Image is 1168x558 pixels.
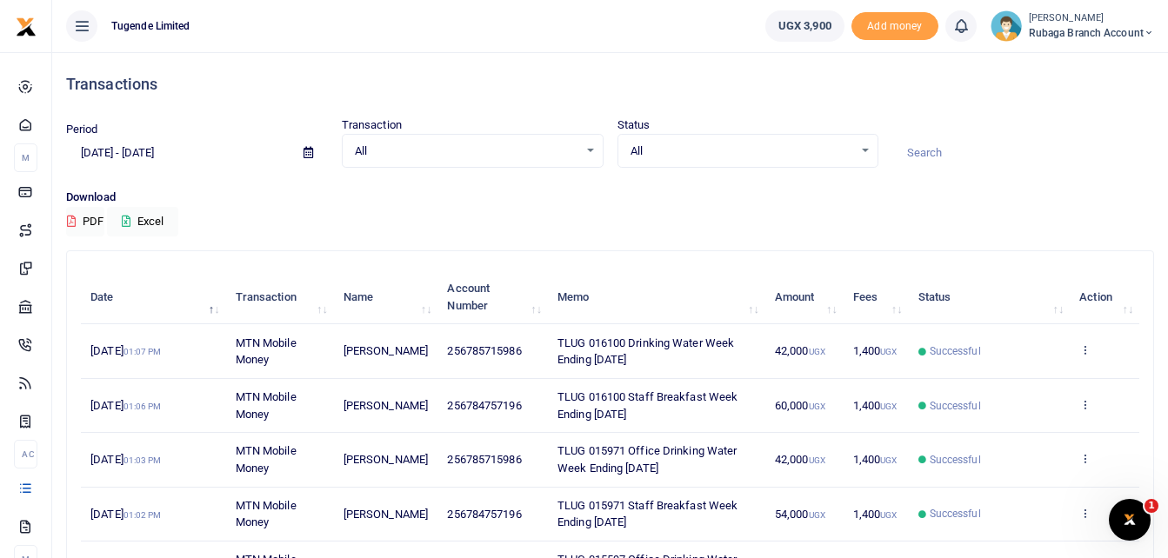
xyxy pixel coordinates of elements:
[123,347,162,356] small: 01:07 PM
[90,399,161,412] span: [DATE]
[853,399,898,412] span: 1,400
[892,138,1154,168] input: Search
[548,270,765,324] th: Memo: activate to sort column ascending
[991,10,1022,42] img: profile-user
[236,390,297,421] span: MTN Mobile Money
[775,344,825,357] span: 42,000
[16,19,37,32] a: logo-small logo-large logo-large
[775,453,825,466] span: 42,000
[1029,11,1154,26] small: [PERSON_NAME]
[344,508,428,521] span: [PERSON_NAME]
[437,270,548,324] th: Account Number: activate to sort column ascending
[765,270,844,324] th: Amount: activate to sort column ascending
[236,444,297,475] span: MTN Mobile Money
[778,17,831,35] span: UGX 3,900
[447,399,521,412] span: 256784757196
[853,453,898,466] span: 1,400
[342,116,402,134] label: Transaction
[14,143,37,172] li: M
[851,12,938,41] span: Add money
[90,453,161,466] span: [DATE]
[344,344,428,357] span: [PERSON_NAME]
[765,10,844,42] a: UGX 3,900
[344,399,428,412] span: [PERSON_NAME]
[617,116,651,134] label: Status
[908,270,1070,324] th: Status: activate to sort column ascending
[930,343,981,359] span: Successful
[66,189,1154,207] p: Download
[844,270,909,324] th: Fees: activate to sort column ascending
[851,12,938,41] li: Toup your wallet
[758,10,851,42] li: Wallet ballance
[930,398,981,414] span: Successful
[236,499,297,529] span: MTN Mobile Money
[557,444,737,475] span: TLUG 015971 Office Drinking Water Week Ending [DATE]
[107,207,178,236] button: Excel
[225,270,333,324] th: Transaction: activate to sort column ascending
[1070,270,1139,324] th: Action: activate to sort column ascending
[81,270,225,324] th: Date: activate to sort column descending
[853,508,898,521] span: 1,400
[14,440,37,468] li: Ac
[930,506,981,521] span: Successful
[104,18,197,34] span: Tugende Limited
[447,508,521,521] span: 256784757196
[557,390,738,421] span: TLUG 016100 Staff Breakfast Week Ending [DATE]
[851,18,938,31] a: Add money
[809,347,825,356] small: UGX
[557,336,734,367] span: TLUG 016100 Drinking Water Week Ending [DATE]
[1029,25,1154,41] span: Rubaga branch account
[880,510,897,520] small: UGX
[123,455,162,465] small: 01:03 PM
[557,499,738,529] span: TLUG 015971 Staff Breakfast Week Ending [DATE]
[344,453,428,466] span: [PERSON_NAME]
[631,143,854,160] span: All
[16,17,37,37] img: logo-small
[447,344,521,357] span: 256785715986
[334,270,438,324] th: Name: activate to sort column ascending
[880,455,897,465] small: UGX
[775,399,825,412] span: 60,000
[775,508,825,521] span: 54,000
[809,510,825,520] small: UGX
[90,344,161,357] span: [DATE]
[66,138,290,168] input: select period
[66,207,104,236] button: PDF
[66,75,1154,94] h4: Transactions
[355,143,578,160] span: All
[1109,499,1151,541] iframe: Intercom live chat
[90,508,161,521] span: [DATE]
[66,121,98,138] label: Period
[880,347,897,356] small: UGX
[123,510,162,520] small: 01:02 PM
[809,455,825,465] small: UGX
[123,402,162,411] small: 01:06 PM
[447,453,521,466] span: 256785715986
[880,402,897,411] small: UGX
[809,402,825,411] small: UGX
[930,452,981,468] span: Successful
[236,336,297,367] span: MTN Mobile Money
[1145,499,1158,513] span: 1
[991,10,1154,42] a: profile-user [PERSON_NAME] Rubaga branch account
[853,344,898,357] span: 1,400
